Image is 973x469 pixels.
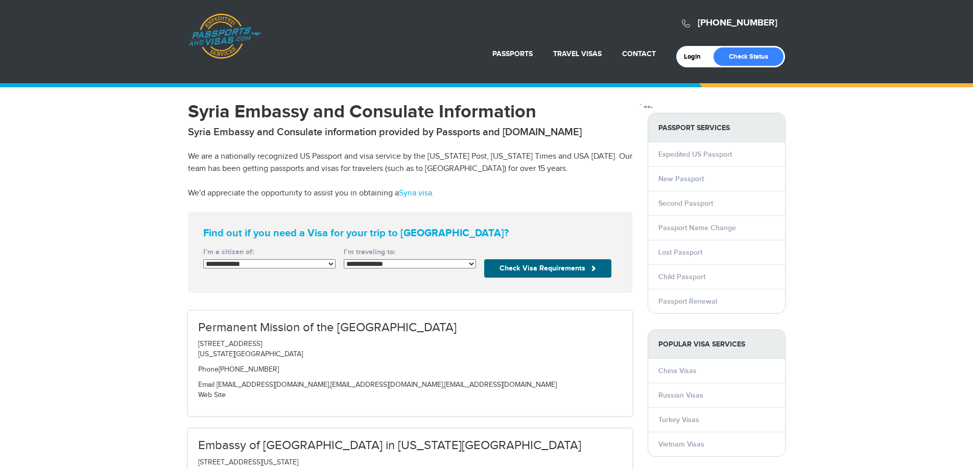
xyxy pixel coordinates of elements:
a: Second Passport [658,199,713,208]
a: [EMAIL_ADDRESS][DOMAIN_NAME],[EMAIL_ADDRESS][DOMAIN_NAME],[EMAIL_ADDRESS][DOMAIN_NAME] [217,381,557,389]
a: Russian Visas [658,391,703,400]
label: I’m a citizen of: [203,247,336,257]
a: Expedited US Passport [658,150,732,159]
a: Syria visa. [399,188,434,198]
strong: PASSPORT SERVICES [648,113,785,142]
a: Contact [622,50,656,58]
h3: Permanent Mission of the [GEOGRAPHIC_DATA] [198,321,622,334]
a: Check Status [714,47,784,66]
a: Passport Renewal [658,297,717,306]
button: Check Visa Requirements [484,259,611,278]
a: Turkey Visas [658,415,699,424]
span: Phone [198,365,219,374]
h2: Syria Embassy and Consulate information provided by Passports and [DOMAIN_NAME] [188,126,632,138]
a: New Passport [658,175,704,183]
a: Travel Visas [553,50,602,58]
h1: Syria Embassy and Consulate Information [188,103,632,121]
a: Web Site [198,391,226,399]
a: Passports [492,50,533,58]
p: [PHONE_NUMBER] [198,365,622,375]
a: Login [684,53,708,61]
a: China Visas [658,366,697,375]
a: Passport Name Change [658,224,736,232]
p: We'd appreciate the opportunity to assist you in obtaining a [188,187,632,200]
a: Passports & [DOMAIN_NAME] [188,13,261,59]
h3: Embassy of [GEOGRAPHIC_DATA] in [US_STATE][GEOGRAPHIC_DATA] [198,439,622,452]
p: [STREET_ADDRESS] [US_STATE][GEOGRAPHIC_DATA] [198,339,622,360]
a: Child Passport [658,273,705,281]
strong: Find out if you need a Visa for your trip to [GEOGRAPHIC_DATA]? [203,227,617,239]
strong: Popular Visa Services [648,330,785,359]
a: [PHONE_NUMBER] [698,17,777,29]
a: Vietnam Visas [658,440,704,449]
label: I’m traveling to: [344,247,476,257]
span: Email [198,381,215,389]
p: We are a nationally recognized US Passport and visa service by the [US_STATE] Post, [US_STATE] Ti... [188,151,632,175]
a: Lost Passport [658,248,702,257]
